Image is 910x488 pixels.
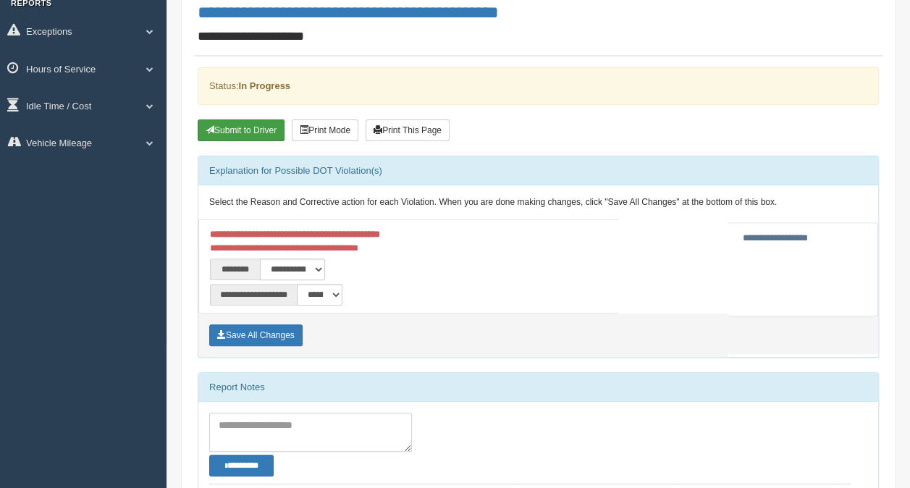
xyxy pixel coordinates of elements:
[198,119,285,141] button: Submit To Driver
[198,156,878,185] div: Explanation for Possible DOT Violation(s)
[238,80,290,91] strong: In Progress
[198,185,878,220] div: Select the Reason and Corrective action for each Violation. When you are done making changes, cli...
[209,324,303,346] button: Save
[292,119,358,141] button: Print Mode
[198,67,879,104] div: Status:
[366,119,450,141] button: Print This Page
[209,455,274,476] button: Change Filter Options
[198,373,878,402] div: Report Notes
